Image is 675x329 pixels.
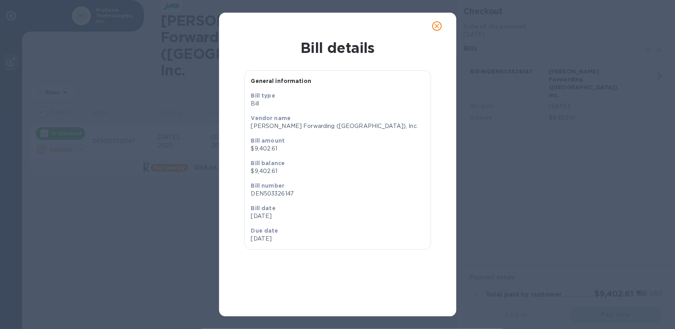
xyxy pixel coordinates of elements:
p: [DATE] [251,212,424,220]
b: Bill type [251,92,275,99]
b: Bill number [251,182,285,189]
button: close [427,17,446,36]
p: [DATE] [251,235,335,243]
b: Bill amount [251,137,285,144]
p: Bill [251,100,424,108]
b: Bill balance [251,160,285,166]
p: DEN503326147 [251,190,424,198]
b: Bill date [251,205,276,211]
b: Vendor name [251,115,291,121]
p: $9,402.61 [251,145,424,153]
b: Due date [251,227,278,234]
p: $9,402.61 [251,167,424,175]
b: General information [251,78,312,84]
h1: Bill details [225,39,450,56]
p: [PERSON_NAME] Forwarding ([GEOGRAPHIC_DATA]), Inc. [251,122,424,130]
